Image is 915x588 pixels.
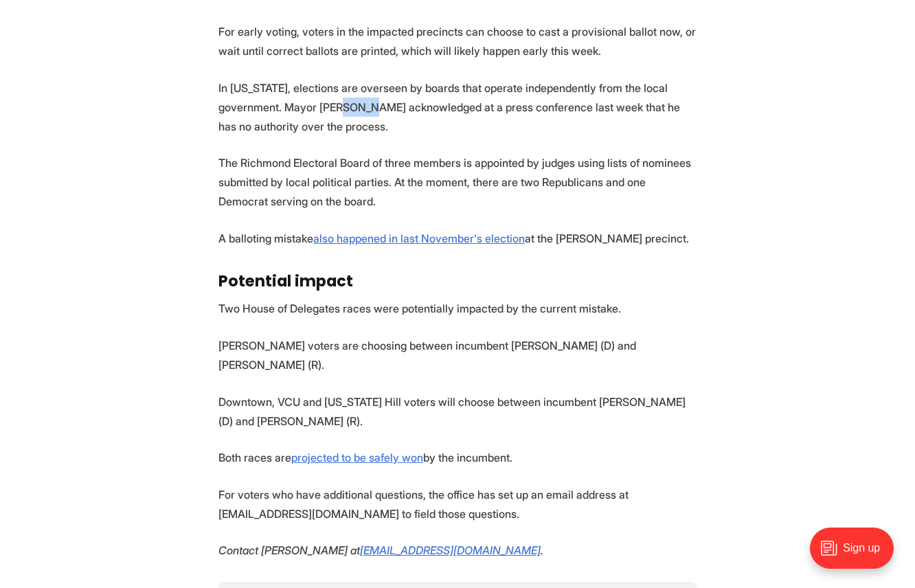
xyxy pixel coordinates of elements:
p: The Richmond Electoral Board of three members is appointed by judges using lists of nominees subm... [218,153,697,211]
h3: Potential impact [218,273,697,291]
p: For early voting, voters in the impacted precincts can choose to cast a provisional ballot now, o... [218,22,697,60]
p: For voters who have additional questions, the office has set up an email address at [EMAIL_ADDRES... [218,485,697,523]
p: [PERSON_NAME] voters are choosing between incumbent [PERSON_NAME] (D) and [PERSON_NAME] (R). [218,336,697,374]
em: . [541,543,543,557]
p: A balloting mistake at the [PERSON_NAME] precinct. [218,229,697,248]
p: Downtown, VCU and [US_STATE] Hill voters will choose between incumbent [PERSON_NAME] (D) and [PER... [218,392,697,431]
a: projected to be safely won [291,451,423,464]
p: In [US_STATE], elections are overseen by boards that operate independently from the local governm... [218,78,697,136]
em: Contact [PERSON_NAME] at [218,543,360,557]
a: also happened in last November's election [313,231,525,245]
p: Two House of Delegates races were potentially impacted by the current mistake. [218,299,697,318]
a: [EMAIL_ADDRESS][DOMAIN_NAME] [360,543,541,557]
iframe: portal-trigger [798,521,915,588]
p: Both races are by the incumbent. [218,448,697,467]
